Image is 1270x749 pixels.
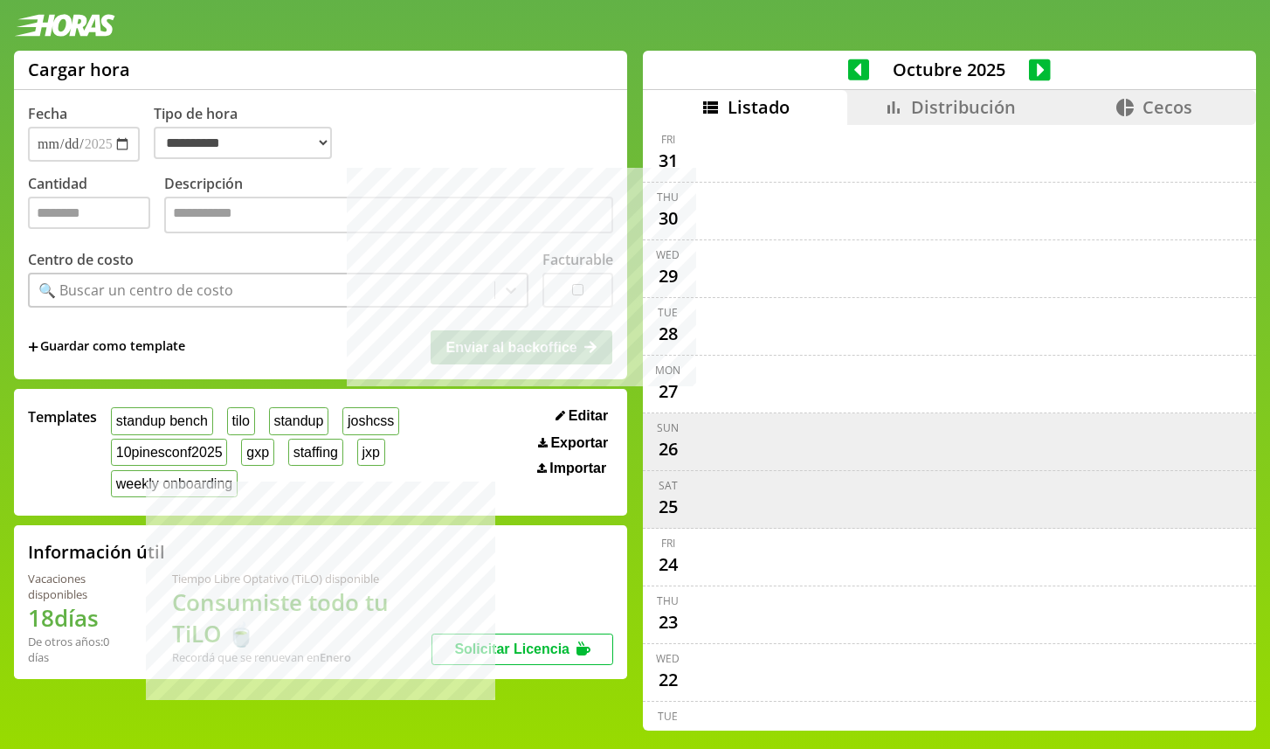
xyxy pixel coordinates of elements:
[654,551,682,579] div: 24
[657,593,679,608] div: Thu
[911,95,1016,119] span: Distribución
[569,408,608,424] span: Editar
[357,439,385,466] button: jxp
[550,407,613,425] button: Editar
[654,147,682,175] div: 31
[654,320,682,348] div: 28
[172,649,432,665] div: Recordá que se renuevan en
[657,190,679,205] div: Thu
[28,634,130,665] div: De otros años: 0 días
[643,125,1256,728] div: scrollable content
[654,493,682,521] div: 25
[154,127,332,159] select: Tipo de hora
[654,666,682,694] div: 22
[28,197,150,229] input: Cantidad
[654,205,682,232] div: 30
[154,104,346,162] label: Tipo de hora
[111,439,227,466] button: 10pinesconf2025
[164,197,613,233] textarea: Descripción
[654,435,682,463] div: 26
[28,58,130,81] h1: Cargar hora
[111,407,213,434] button: standup bench
[342,407,399,434] button: joshcss
[654,608,682,636] div: 23
[28,540,165,564] h2: Información útil
[28,337,185,357] span: +Guardar como template
[269,407,329,434] button: standup
[28,602,130,634] h1: 18 días
[659,478,678,493] div: Sat
[728,95,790,119] span: Listado
[550,435,608,451] span: Exportar
[164,174,613,238] label: Descripción
[1142,95,1192,119] span: Cecos
[542,250,613,269] label: Facturable
[533,434,613,452] button: Exportar
[28,337,38,357] span: +
[28,571,130,602] div: Vacaciones disponibles
[654,262,682,290] div: 29
[172,586,432,649] h1: Consumiste todo tu TiLO 🍵
[658,305,678,320] div: Tue
[172,571,432,586] div: Tiempo Libre Optativo (TiLO) disponible
[320,649,351,665] b: Enero
[227,407,255,434] button: tilo
[661,536,675,551] div: Fri
[657,420,679,435] div: Sun
[656,247,680,262] div: Wed
[656,651,680,666] div: Wed
[111,470,238,497] button: weekly onboarding
[454,642,569,656] span: Solicitar Licencia
[288,439,343,466] button: staffing
[661,132,675,147] div: Fri
[28,250,134,269] label: Centro de costo
[241,439,273,466] button: gxp
[655,363,680,378] div: Mon
[38,281,233,300] div: 🔍 Buscar un centro de costo
[431,634,613,665] button: Solicitar Licencia
[28,407,97,427] span: Templates
[28,174,164,238] label: Cantidad
[869,58,1029,81] span: Octubre 2025
[549,461,606,476] span: Importar
[658,709,678,724] div: Tue
[28,104,67,123] label: Fecha
[14,14,115,37] img: logotipo
[654,378,682,406] div: 27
